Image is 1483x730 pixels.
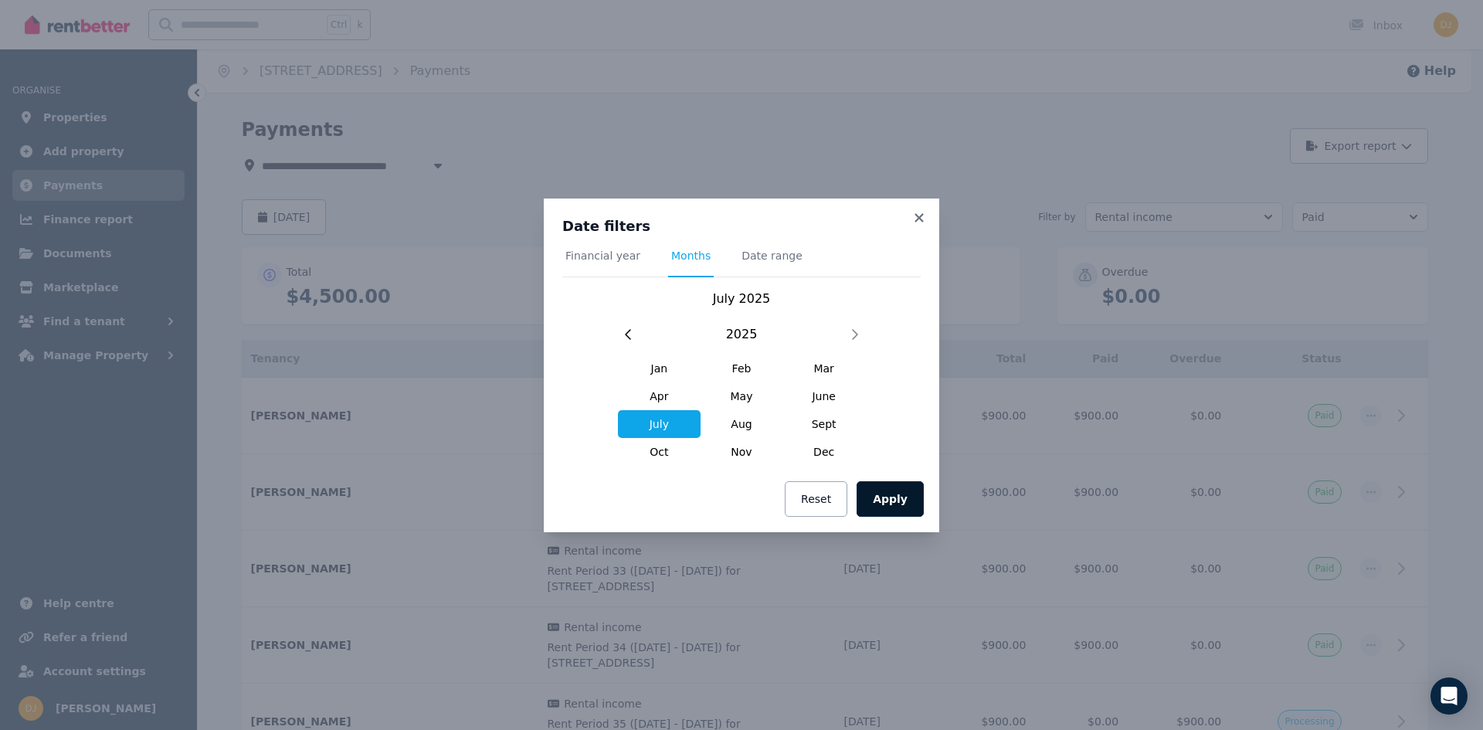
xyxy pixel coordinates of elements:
[562,248,921,277] nav: Tabs
[782,438,865,466] span: Dec
[1430,677,1468,715] div: Open Intercom Messenger
[857,481,924,517] button: Apply
[701,410,783,438] span: Aug
[671,248,711,263] span: Months
[726,325,758,344] span: 2025
[701,438,783,466] span: Nov
[562,217,921,236] h3: Date filters
[618,355,701,382] span: Jan
[565,248,640,263] span: Financial year
[782,382,865,410] span: June
[618,438,701,466] span: Oct
[701,382,783,410] span: May
[618,410,701,438] span: July
[785,481,847,517] button: Reset
[782,410,865,438] span: Sept
[782,355,865,382] span: Mar
[618,382,701,410] span: Apr
[713,291,771,306] span: July 2025
[741,248,803,263] span: Date range
[701,355,783,382] span: Feb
